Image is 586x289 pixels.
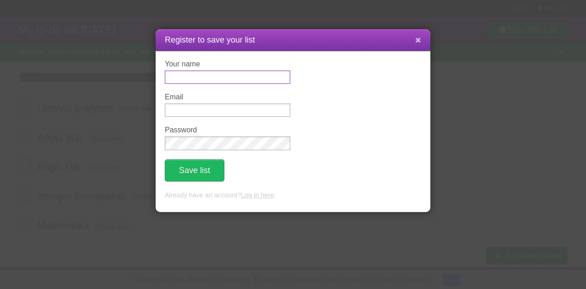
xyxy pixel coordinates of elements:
button: Save list [165,159,224,181]
p: Already have an account? . [165,191,421,201]
label: Your name [165,60,290,68]
a: Log in here [241,191,274,199]
label: Email [165,93,290,101]
h1: Register to save your list [165,34,421,46]
label: Password [165,126,290,134]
